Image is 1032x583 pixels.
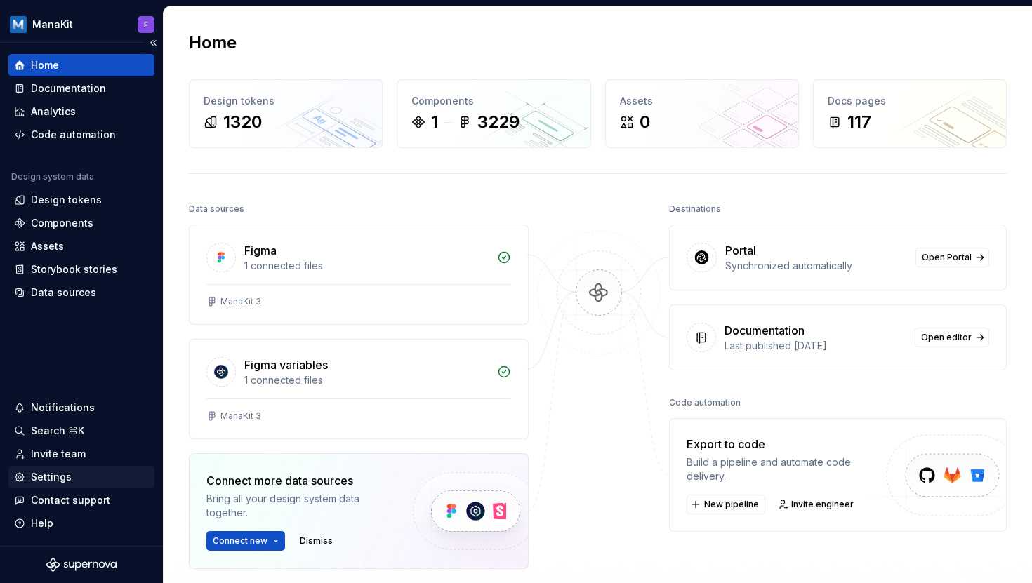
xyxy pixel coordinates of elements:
span: Invite engineer [791,499,854,510]
div: Help [31,516,53,530]
button: Connect new [206,531,285,551]
div: Documentation [31,81,106,95]
div: 1 connected files [244,373,489,387]
a: Docs pages117 [813,79,1007,148]
div: 1320 [223,111,262,133]
div: 1 [431,111,438,133]
div: 0 [640,111,650,133]
div: ManaKit [32,18,73,32]
div: Design system data [11,171,94,182]
div: Notifications [31,401,95,415]
a: Code automation [8,123,154,146]
div: Docs pages [828,94,992,108]
div: Analytics [31,105,76,119]
div: Destinations [669,199,721,219]
div: Components [31,216,93,230]
a: Analytics [8,100,154,123]
div: 117 [847,111,871,133]
a: Invite team [8,443,154,465]
a: Home [8,54,154,76]
button: Help [8,512,154,535]
div: 3229 [477,111,520,133]
div: Documentation [725,322,805,339]
button: New pipeline [687,495,765,514]
a: Figma variables1 connected filesManaKit 3 [189,339,529,439]
a: Storybook stories [8,258,154,281]
div: Last published [DATE] [725,339,906,353]
a: Components13229 [397,79,590,148]
div: Data sources [31,286,96,300]
div: Assets [31,239,64,253]
a: Open Portal [915,248,989,267]
div: Design tokens [31,193,102,207]
div: 1 connected files [244,259,489,273]
button: Search ⌘K [8,420,154,442]
a: Documentation [8,77,154,100]
button: Collapse sidebar [143,33,163,53]
a: Design tokens1320 [189,79,383,148]
div: Export to code [687,436,888,453]
button: Dismiss [293,531,339,551]
div: Figma [244,242,277,259]
div: Data sources [189,199,244,219]
div: Assets [620,94,784,108]
a: Components [8,212,154,234]
div: Design tokens [204,94,368,108]
a: Assets [8,235,154,257]
div: Search ⌘K [31,424,84,438]
div: Synchronized automatically [725,259,907,273]
button: ManaKitF [3,9,160,39]
span: New pipeline [704,499,759,510]
a: Data sources [8,281,154,304]
a: Open editor [915,328,989,347]
div: Invite team [31,447,86,461]
div: Settings [31,470,72,484]
a: Assets0 [605,79,799,148]
button: Contact support [8,489,154,511]
div: Home [31,58,59,72]
div: ManaKit 3 [220,410,261,422]
a: Invite engineer [774,495,860,514]
div: Build a pipeline and automate code delivery. [687,455,888,483]
div: F [144,19,148,30]
span: Connect new [213,535,267,547]
svg: Supernova Logo [46,558,117,572]
a: Settings [8,466,154,488]
div: Portal [725,242,756,259]
div: Code automation [31,128,116,142]
div: Connect more data sources [206,472,389,489]
a: Figma1 connected filesManaKit 3 [189,225,529,325]
span: Dismiss [300,535,333,547]
h2: Home [189,32,237,54]
div: ManaKit 3 [220,296,261,307]
div: Contact support [31,493,110,507]
div: Storybook stories [31,262,117,276]
img: 444e3117-43a1-4503-92e6-3e31d1175a78.png [10,16,27,33]
span: Open editor [921,332,972,343]
div: Components [411,94,576,108]
div: Figma variables [244,356,328,373]
div: Bring all your design system data together. [206,492,389,520]
span: Open Portal [922,252,972,263]
button: Notifications [8,396,154,419]
a: Design tokens [8,189,154,211]
div: Code automation [669,393,741,413]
